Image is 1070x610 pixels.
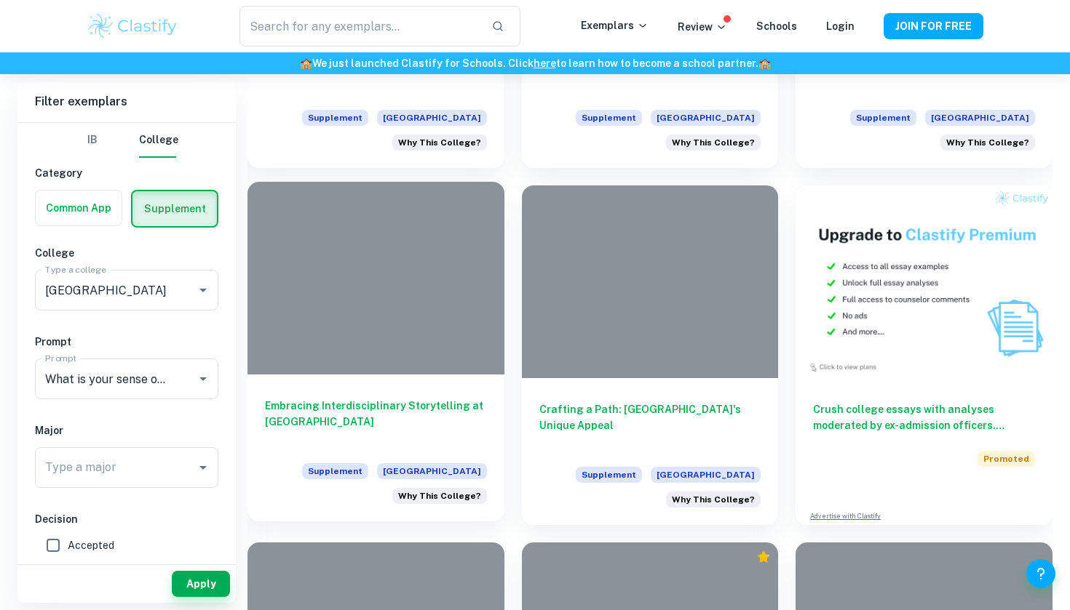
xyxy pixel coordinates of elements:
[826,20,855,32] a: Login
[45,352,77,364] label: Prompt
[940,135,1035,151] div: What is your sense of Duke as a university and a community, and why do you consider it a good mat...
[247,185,504,524] a: Embracing Interdisciplinary Storytelling at [GEOGRAPHIC_DATA]Supplement[GEOGRAPHIC_DATA]What is y...
[3,55,1067,71] h6: We just launched Clastify for Schools. Click to learn how to become a school partner.
[35,422,218,438] h6: Major
[398,489,481,502] span: Why This College?
[756,550,771,564] div: Premium
[193,457,213,478] button: Open
[796,185,1053,377] img: Thumbnail
[758,57,771,69] span: 🏫
[576,467,642,483] span: Supplement
[45,263,106,276] label: Type a college
[377,110,487,126] span: [GEOGRAPHIC_DATA]
[139,123,178,158] button: College
[678,19,727,35] p: Review
[75,123,178,158] div: Filter type choice
[172,571,230,597] button: Apply
[35,165,218,181] h6: Category
[300,57,312,69] span: 🏫
[576,110,642,126] span: Supplement
[666,135,761,151] div: What is your sense of Duke as a university and a community, and why do you consider it a good mat...
[884,13,983,39] button: JOIN FOR FREE
[35,334,218,350] h6: Prompt
[756,20,797,32] a: Schools
[193,280,213,300] button: Open
[302,463,368,479] span: Supplement
[377,463,487,479] span: [GEOGRAPHIC_DATA]
[850,110,916,126] span: Supplement
[810,511,881,521] a: Advertise with Clastify
[672,136,755,149] span: Why This College?
[522,185,779,524] a: Crafting a Path: [GEOGRAPHIC_DATA]'s Unique AppealSupplement[GEOGRAPHIC_DATA]What is your sense o...
[87,12,179,41] img: Clastify logo
[35,245,218,261] h6: College
[75,123,110,158] button: IB
[36,190,122,225] button: Common App
[539,401,761,449] h6: Crafting a Path: [GEOGRAPHIC_DATA]'s Unique Appeal
[132,191,217,226] button: Supplement
[68,537,114,553] span: Accepted
[193,369,213,389] button: Open
[651,110,761,126] span: [GEOGRAPHIC_DATA]
[398,136,481,149] span: Why This College?
[666,491,761,507] div: What is your sense of Duke as a university and a community, and why do you consider it a good mat...
[946,136,1029,149] span: Why This College?
[392,488,487,504] div: What is your sense of Duke as a university and a community, and why do you consider it a good mat...
[813,401,1035,433] h6: Crush college essays with analyses moderated by ex-admission officers. Upgrade now
[581,17,649,33] p: Exemplars
[392,135,487,151] div: What is your sense of Duke as a university and a community, and why do you consider it a good mat...
[17,81,236,122] h6: Filter exemplars
[651,467,761,483] span: [GEOGRAPHIC_DATA]
[35,511,218,527] h6: Decision
[925,110,1035,126] span: [GEOGRAPHIC_DATA]
[534,57,556,69] a: here
[978,451,1035,467] span: Promoted
[302,110,368,126] span: Supplement
[672,493,755,506] span: Why This College?
[265,398,487,446] h6: Embracing Interdisciplinary Storytelling at [GEOGRAPHIC_DATA]
[1026,559,1055,588] button: Help and Feedback
[239,6,480,47] input: Search for any exemplars...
